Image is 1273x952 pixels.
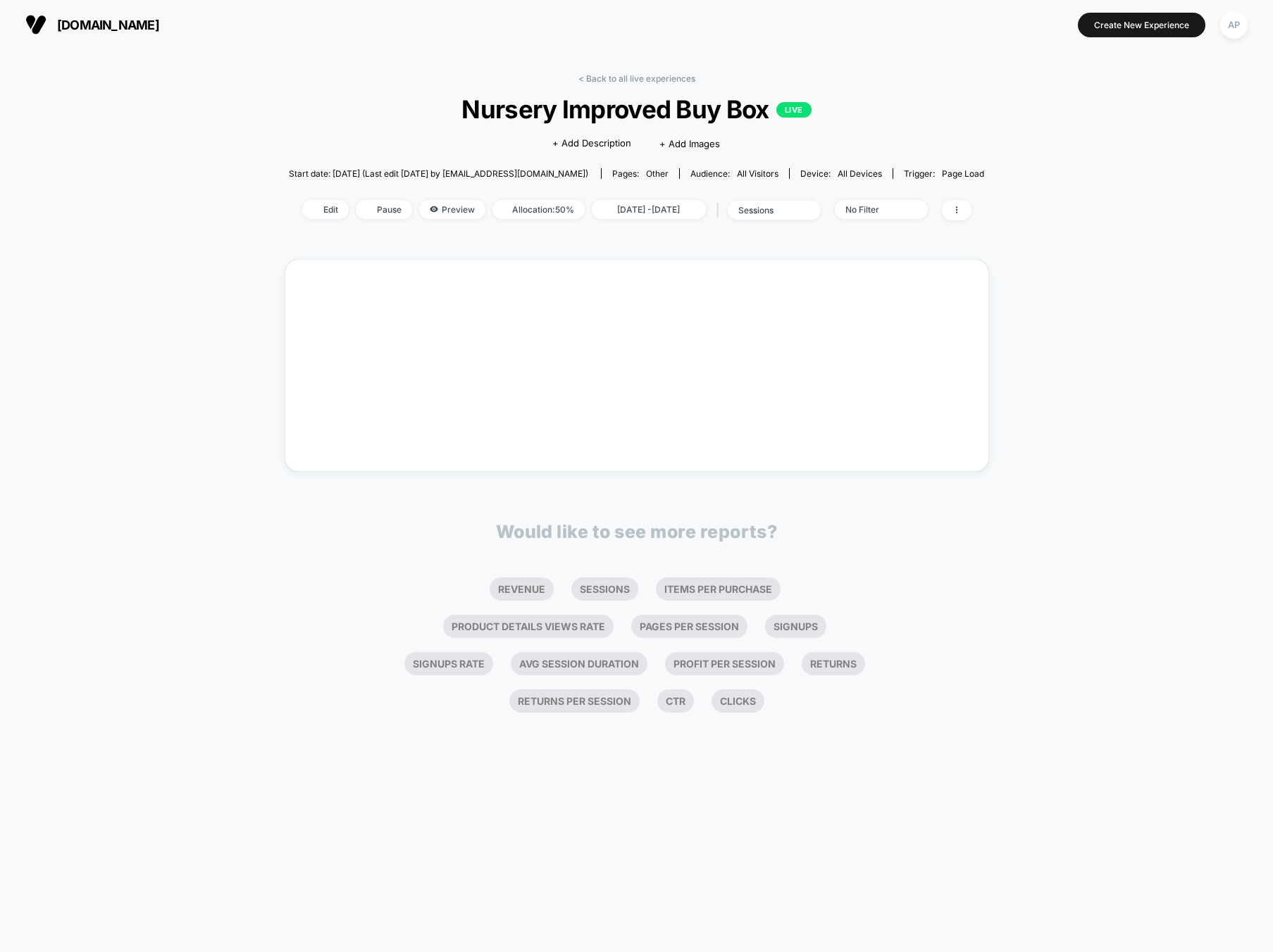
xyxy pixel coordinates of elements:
[737,168,778,179] span: All Visitors
[1220,11,1248,39] div: AP
[571,577,638,601] li: Sessions
[765,615,826,638] li: Signups
[690,168,778,179] div: Audience:
[1216,11,1252,39] button: AP
[802,652,865,675] li: Returns
[657,689,694,713] li: Ctr
[659,138,720,149] span: + Add Images
[21,13,163,36] button: [DOMAIN_NAME]
[845,204,902,215] div: No Filter
[552,137,631,151] span: + Add Description
[656,577,781,601] li: Items Per Purchase
[511,652,647,675] li: Avg Session Duration
[904,168,984,179] div: Trigger:
[492,200,585,219] span: Allocation: 50%
[302,200,349,219] span: Edit
[443,615,614,638] li: Product Details Views Rate
[404,652,493,675] li: Signups Rate
[942,168,984,179] span: Page Load
[738,205,795,215] div: sessions
[324,94,950,124] span: Nursery Improved Buy Box
[509,689,640,713] li: Returns Per Session
[289,168,588,179] span: Start date: [DATE] (Last edit [DATE] by [EMAIL_ADDRESS][DOMAIN_NAME])
[646,168,669,179] span: other
[713,200,728,220] span: |
[712,689,764,713] li: Clicks
[490,577,554,601] li: Revenue
[631,615,747,638] li: Pages Per Session
[665,652,784,675] li: Profit Per Session
[612,168,669,179] div: Pages:
[419,200,485,219] span: Preview
[592,200,706,219] span: [DATE] - [DATE]
[838,168,882,179] span: all devices
[57,18,159,32] span: [DOMAIN_NAME]
[776,102,812,118] p: LIVE
[1078,13,1205,37] button: Create New Experience
[25,14,46,35] img: Visually logo
[578,73,695,84] a: < Back to all live experiences
[356,200,412,219] span: Pause
[789,168,893,179] span: Device:
[496,521,778,542] p: Would like to see more reports?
